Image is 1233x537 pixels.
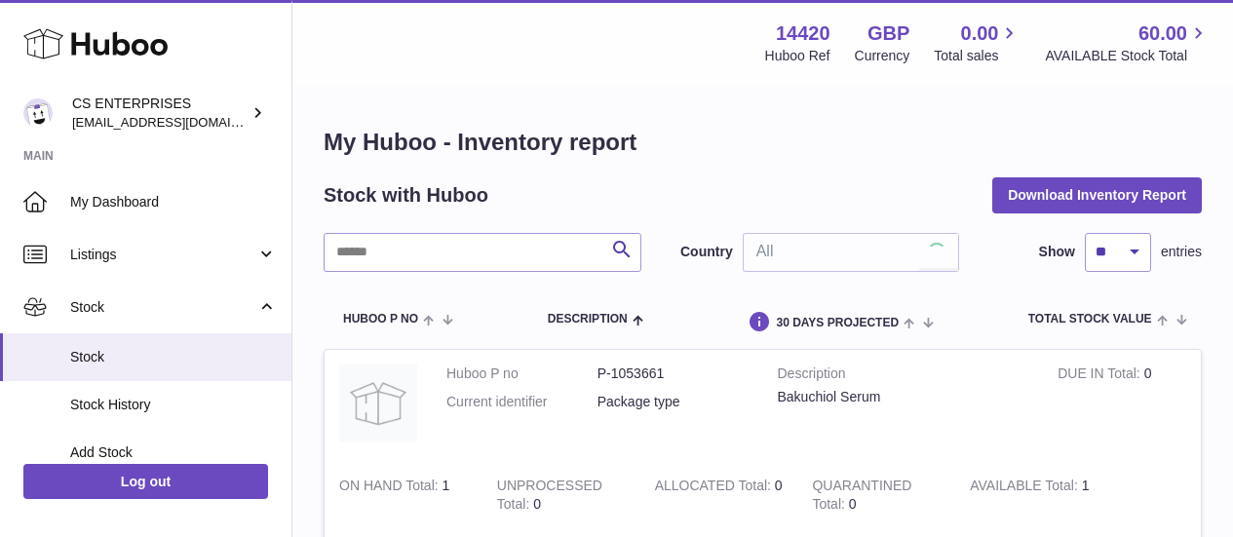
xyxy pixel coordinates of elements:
span: 0.00 [961,20,999,47]
span: AVAILABLE Stock Total [1045,47,1210,65]
strong: GBP [867,20,909,47]
span: My Dashboard [70,193,277,211]
button: Download Inventory Report [992,177,1202,212]
span: 30 DAYS PROJECTED [776,317,899,329]
span: Add Stock [70,443,277,462]
dd: Package type [597,393,749,411]
strong: 14420 [776,20,830,47]
span: 60.00 [1138,20,1187,47]
a: 60.00 AVAILABLE Stock Total [1045,20,1210,65]
span: entries [1161,243,1202,261]
strong: UNPROCESSED Total [497,478,602,517]
div: Bakuchiol Serum [778,388,1029,406]
div: Currency [855,47,910,65]
td: 0 [482,462,640,528]
strong: AVAILABLE Total [970,478,1081,498]
a: Log out [23,464,268,499]
span: Stock History [70,396,277,414]
label: Country [680,243,733,261]
span: Huboo P no [343,313,418,326]
dt: Huboo P no [446,364,597,383]
dd: P-1053661 [597,364,749,383]
span: 0 [849,496,857,512]
td: 1 [325,462,482,528]
div: Huboo Ref [765,47,830,65]
strong: QUARANTINED Total [812,478,911,517]
span: Total sales [934,47,1021,65]
span: Listings [70,246,256,264]
div: CS ENTERPRISES [72,95,248,132]
span: Total stock value [1028,313,1152,326]
strong: ON HAND Total [339,478,443,498]
strong: DUE IN Total [1058,365,1143,386]
img: product image [339,364,417,442]
strong: Description [778,364,1029,388]
h2: Stock with Huboo [324,182,488,209]
img: internalAdmin-14420@internal.huboo.com [23,98,53,128]
td: 0 [640,462,798,528]
span: [EMAIL_ADDRESS][DOMAIN_NAME] [72,114,287,130]
td: 0 [1043,350,1201,462]
span: Stock [70,298,256,317]
dt: Current identifier [446,393,597,411]
strong: ALLOCATED Total [655,478,775,498]
a: 0.00 Total sales [934,20,1021,65]
td: 1 [955,462,1113,528]
span: Stock [70,348,277,366]
span: Description [548,313,628,326]
label: Show [1039,243,1075,261]
h1: My Huboo - Inventory report [324,127,1202,158]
